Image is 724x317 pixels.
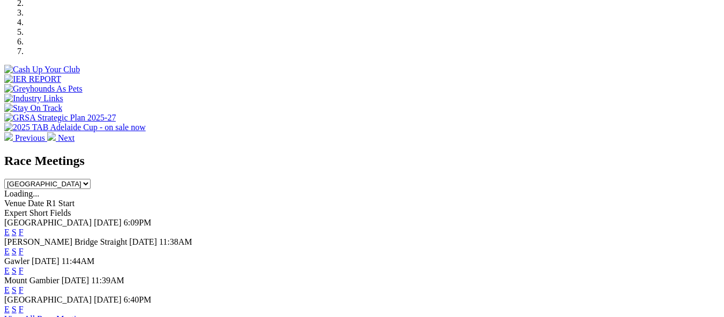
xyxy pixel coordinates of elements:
span: Venue [4,199,26,208]
a: S [12,247,17,256]
span: 11:39AM [91,276,124,285]
a: S [12,305,17,314]
span: [GEOGRAPHIC_DATA] [4,218,92,227]
span: Loading... [4,189,39,198]
span: [DATE] [94,295,122,304]
span: [PERSON_NAME] Bridge Straight [4,237,127,246]
span: [DATE] [32,256,59,266]
a: E [4,247,10,256]
span: Short [29,208,48,217]
span: 11:44AM [62,256,95,266]
img: chevron-right-pager-white.svg [47,132,56,141]
a: Next [47,133,74,142]
span: Fields [50,208,71,217]
span: 6:40PM [124,295,152,304]
a: F [19,305,24,314]
a: E [4,305,10,314]
span: 11:38AM [159,237,192,246]
img: Greyhounds As Pets [4,84,83,94]
span: Previous [15,133,45,142]
a: F [19,266,24,275]
span: [DATE] [94,218,122,227]
span: Gawler [4,256,29,266]
span: R1 Start [46,199,74,208]
a: E [4,266,10,275]
a: F [19,247,24,256]
span: 6:09PM [124,218,152,227]
a: E [4,228,10,237]
img: IER REPORT [4,74,61,84]
span: Next [58,133,74,142]
a: F [19,285,24,295]
img: chevron-left-pager-white.svg [4,132,13,141]
img: GRSA Strategic Plan 2025-27 [4,113,116,123]
span: Mount Gambier [4,276,59,285]
a: Previous [4,133,47,142]
span: [GEOGRAPHIC_DATA] [4,295,92,304]
img: Industry Links [4,94,63,103]
a: E [4,285,10,295]
a: S [12,266,17,275]
a: F [19,228,24,237]
a: S [12,228,17,237]
span: [DATE] [62,276,89,285]
h2: Race Meetings [4,154,720,168]
span: Date [28,199,44,208]
img: 2025 TAB Adelaide Cup - on sale now [4,123,146,132]
img: Cash Up Your Club [4,65,80,74]
span: [DATE] [129,237,157,246]
a: S [12,285,17,295]
img: Stay On Track [4,103,62,113]
span: Expert [4,208,27,217]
